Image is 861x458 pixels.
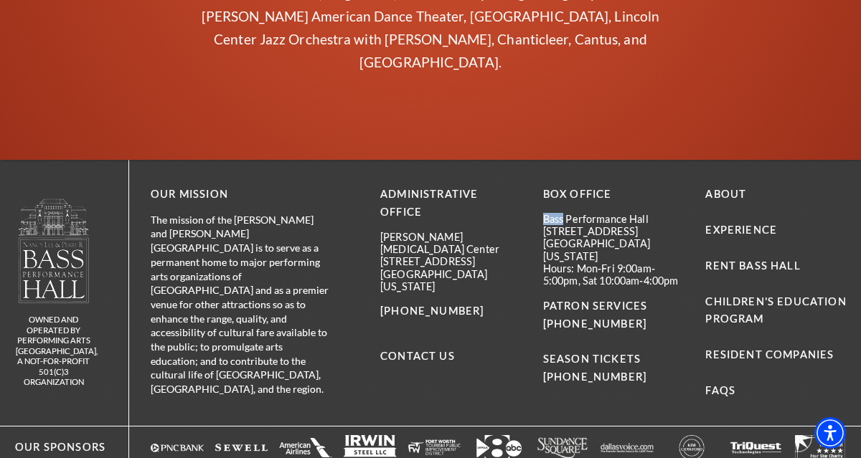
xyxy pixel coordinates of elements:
p: [GEOGRAPHIC_DATA][US_STATE] [380,268,522,293]
a: Children's Education Program [705,295,846,325]
a: Contact Us [380,350,455,362]
p: [GEOGRAPHIC_DATA][US_STATE] [543,237,684,262]
p: The mission of the [PERSON_NAME] and [PERSON_NAME][GEOGRAPHIC_DATA] is to serve as a permanent ho... [151,213,330,396]
p: Administrative Office [380,186,522,221]
p: Bass Performance Hall [543,213,684,225]
p: SEASON TICKETS [PHONE_NUMBER] [543,333,684,386]
p: Our Sponsors [1,439,105,457]
p: [PHONE_NUMBER] [380,302,522,320]
p: PATRON SERVICES [PHONE_NUMBER] [543,297,684,333]
a: FAQs [705,384,735,396]
img: owned and operated by Performing Arts Fort Worth, A NOT-FOR-PROFIT 501(C)3 ORGANIZATION [17,198,90,303]
a: About [705,188,746,200]
p: BOX OFFICE [543,186,684,204]
a: Resident Companies [705,348,834,361]
p: Hours: Mon-Fri 9:00am-5:00pm, Sat 10:00am-4:00pm [543,262,684,287]
p: [PERSON_NAME][MEDICAL_DATA] Center [380,231,522,256]
a: Experience [705,224,777,236]
p: OUR MISSION [151,186,330,204]
p: [STREET_ADDRESS] [543,225,684,237]
p: owned and operated by Performing Arts [GEOGRAPHIC_DATA], A NOT-FOR-PROFIT 501(C)3 ORGANIZATION [16,315,91,388]
a: Rent Bass Hall [705,259,800,272]
div: Accessibility Menu [814,417,846,449]
p: [STREET_ADDRESS] [380,255,522,267]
